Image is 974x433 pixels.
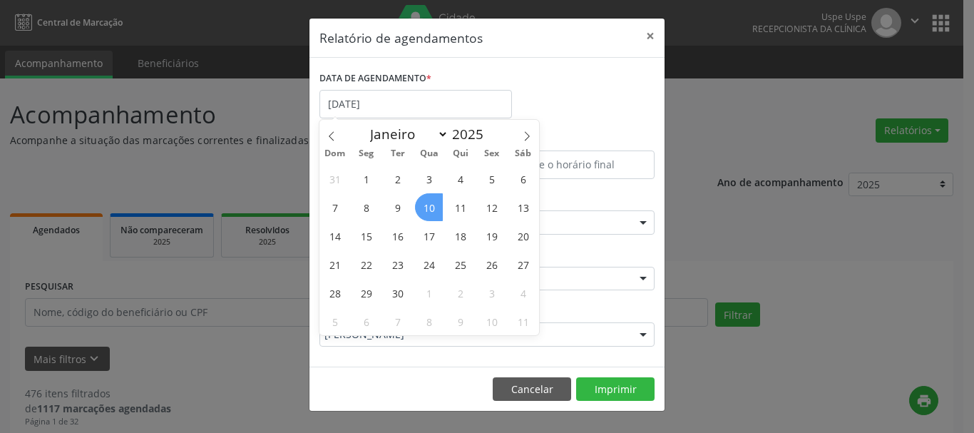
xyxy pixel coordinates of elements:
[478,307,506,335] span: Outubro 10, 2025
[491,128,655,151] label: ATÉ
[415,307,443,335] span: Outubro 8, 2025
[446,165,474,193] span: Setembro 4, 2025
[415,279,443,307] span: Outubro 1, 2025
[509,307,537,335] span: Outubro 11, 2025
[491,151,655,179] input: Selecione o horário final
[509,165,537,193] span: Setembro 6, 2025
[352,279,380,307] span: Setembro 29, 2025
[448,125,496,143] input: Year
[363,124,448,144] select: Month
[636,19,665,54] button: Close
[493,377,571,402] button: Cancelar
[508,149,539,158] span: Sáb
[384,165,411,193] span: Setembro 2, 2025
[382,149,414,158] span: Ter
[321,279,349,307] span: Setembro 28, 2025
[351,149,382,158] span: Seg
[415,193,443,221] span: Setembro 10, 2025
[319,68,431,90] label: DATA DE AGENDAMENTO
[352,222,380,250] span: Setembro 15, 2025
[446,307,474,335] span: Outubro 9, 2025
[352,193,380,221] span: Setembro 8, 2025
[321,193,349,221] span: Setembro 7, 2025
[415,250,443,278] span: Setembro 24, 2025
[446,222,474,250] span: Setembro 18, 2025
[509,250,537,278] span: Setembro 27, 2025
[319,29,483,47] h5: Relatório de agendamentos
[478,193,506,221] span: Setembro 12, 2025
[321,222,349,250] span: Setembro 14, 2025
[384,307,411,335] span: Outubro 7, 2025
[445,149,476,158] span: Qui
[415,222,443,250] span: Setembro 17, 2025
[478,250,506,278] span: Setembro 26, 2025
[384,222,411,250] span: Setembro 16, 2025
[319,90,512,118] input: Selecione uma data ou intervalo
[478,165,506,193] span: Setembro 5, 2025
[446,193,474,221] span: Setembro 11, 2025
[509,193,537,221] span: Setembro 13, 2025
[509,279,537,307] span: Outubro 4, 2025
[384,250,411,278] span: Setembro 23, 2025
[478,222,506,250] span: Setembro 19, 2025
[415,165,443,193] span: Setembro 3, 2025
[414,149,445,158] span: Qua
[478,279,506,307] span: Outubro 3, 2025
[321,165,349,193] span: Agosto 31, 2025
[352,165,380,193] span: Setembro 1, 2025
[446,279,474,307] span: Outubro 2, 2025
[384,279,411,307] span: Setembro 30, 2025
[384,193,411,221] span: Setembro 9, 2025
[321,250,349,278] span: Setembro 21, 2025
[446,250,474,278] span: Setembro 25, 2025
[352,307,380,335] span: Outubro 6, 2025
[509,222,537,250] span: Setembro 20, 2025
[576,377,655,402] button: Imprimir
[321,307,349,335] span: Outubro 5, 2025
[476,149,508,158] span: Sex
[319,149,351,158] span: Dom
[352,250,380,278] span: Setembro 22, 2025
